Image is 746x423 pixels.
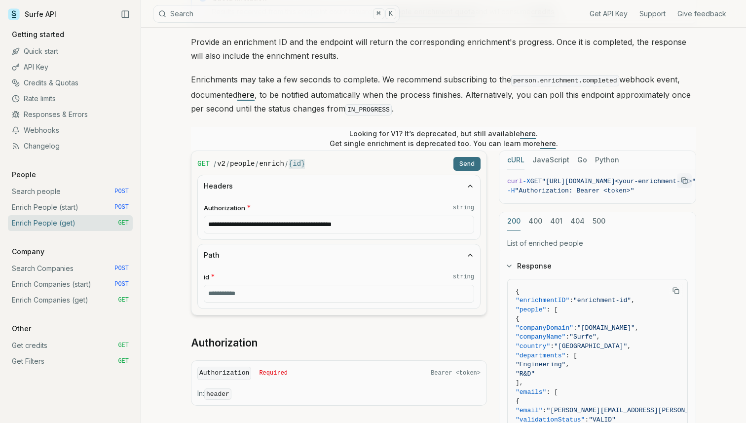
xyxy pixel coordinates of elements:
span: : [543,407,547,414]
span: : [565,333,569,341]
a: here [237,90,255,100]
a: Give feedback [677,9,726,19]
span: : [550,343,554,350]
a: Enrich Companies (start) POST [8,276,133,292]
button: Search⌘K [153,5,400,23]
a: Enrich People (get) GET [8,215,133,231]
button: 401 [550,212,562,231]
span: "[DOMAIN_NAME]" [577,324,635,332]
code: enrich [259,159,284,169]
button: 400 [528,212,542,231]
code: string [453,273,474,281]
button: Python [595,151,619,169]
button: Copy Text [677,173,692,188]
span: Required [259,369,288,377]
span: : [ [565,352,577,359]
span: : [573,324,577,332]
span: GET [197,159,210,169]
span: curl [507,178,522,185]
span: "emails" [516,388,546,396]
span: GET [118,342,129,349]
span: id [204,272,209,282]
span: { [516,315,520,322]
span: "enrichment-id" [573,297,631,304]
code: person.enrichment.completed [511,75,619,86]
button: JavaScript [532,151,569,169]
span: "Surfe" [569,333,597,341]
button: Path [198,244,480,266]
span: : [ [546,306,558,313]
span: POST [114,265,129,272]
span: -X [522,178,530,185]
kbd: ⌘ [373,8,384,19]
a: Surfe API [8,7,56,22]
span: "companyDomain" [516,324,573,332]
span: "people" [516,306,546,313]
code: IN_PROGRESS [345,104,392,115]
span: "[GEOGRAPHIC_DATA]" [554,343,627,350]
a: Get credits GET [8,338,133,353]
span: "R&D" [516,370,535,378]
p: Enrichments may take a few seconds to complete. We recommend subscribing to the webhook event, do... [191,73,696,117]
span: / [226,159,229,169]
button: Copy Text [669,283,683,298]
span: "Engineering" [516,361,565,368]
code: string [453,204,474,212]
button: Go [577,151,587,169]
span: , [565,361,569,368]
code: v2 [217,159,225,169]
p: Company [8,247,48,257]
a: Quick start [8,43,133,59]
span: GET [118,296,129,304]
a: Get Filters GET [8,353,133,369]
span: "Authorization: Bearer <token>" [515,187,634,194]
a: Enrich People (start) POST [8,199,133,215]
span: POST [114,280,129,288]
a: Search people POST [8,184,133,199]
span: "companyName" [516,333,565,341]
span: -H [507,187,515,194]
p: Provide an enrichment ID and the endpoint will return the corresponding enrichment's progress. On... [191,35,696,63]
button: 404 [570,212,585,231]
span: , [627,343,631,350]
code: {id} [289,159,305,169]
span: GET [118,219,129,227]
button: Collapse Sidebar [118,7,133,22]
a: Authorization [191,336,258,350]
span: "email" [516,407,543,414]
span: "[URL][DOMAIN_NAME]<your-enrichment-id>" [542,178,696,185]
span: POST [114,203,129,211]
p: People [8,170,40,180]
code: header [204,388,231,400]
code: people [230,159,255,169]
span: GET [530,178,542,185]
a: here [540,139,556,148]
button: 500 [593,212,605,231]
a: here [520,129,536,138]
a: Search Companies POST [8,261,133,276]
span: / [285,159,288,169]
span: "enrichmentID" [516,297,569,304]
span: "country" [516,343,550,350]
button: 200 [507,212,521,231]
span: / [256,159,258,169]
p: Other [8,324,35,334]
span: : [569,297,573,304]
span: , [635,324,639,332]
span: POST [114,188,129,195]
p: Looking for V1? It’s deprecated, but still available . Get single enrichment is deprecated too. Y... [330,129,558,149]
p: List of enriched people [507,238,688,248]
a: Responses & Errors [8,107,133,122]
a: Get API Key [590,9,628,19]
span: "departments" [516,352,565,359]
kbd: K [385,8,396,19]
a: API Key [8,59,133,75]
a: Webhooks [8,122,133,138]
a: Changelog [8,138,133,154]
span: { [516,288,520,295]
span: ], [516,379,523,386]
span: Bearer <token> [431,369,481,377]
span: , [631,297,635,304]
a: Rate limits [8,91,133,107]
a: Credits & Quotas [8,75,133,91]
